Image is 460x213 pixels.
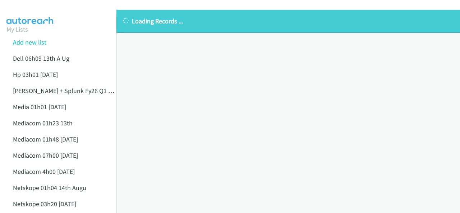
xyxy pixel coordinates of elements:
p: Loading Records ... [123,16,454,26]
a: My Lists [6,25,28,33]
a: [PERSON_NAME] + Splunk Fy26 Q1 Cs O11 Y Loc Au [13,87,151,95]
a: Dell 06h09 13th A Ug [13,54,69,62]
a: Mediacom 01h48 [DATE] [13,135,78,143]
a: Mediacom 07h00 [DATE] [13,151,78,159]
a: Add new list [13,38,46,46]
a: Media 01h01 [DATE] [13,103,66,111]
a: Netskope 03h20 [DATE] [13,200,76,208]
a: Mediacom 4h00 [DATE] [13,167,75,176]
a: Mediacom 01h23 13th [13,119,73,127]
a: Hp 03h01 [DATE] [13,70,58,79]
a: Netskope 01h04 14th Augu [13,184,86,192]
